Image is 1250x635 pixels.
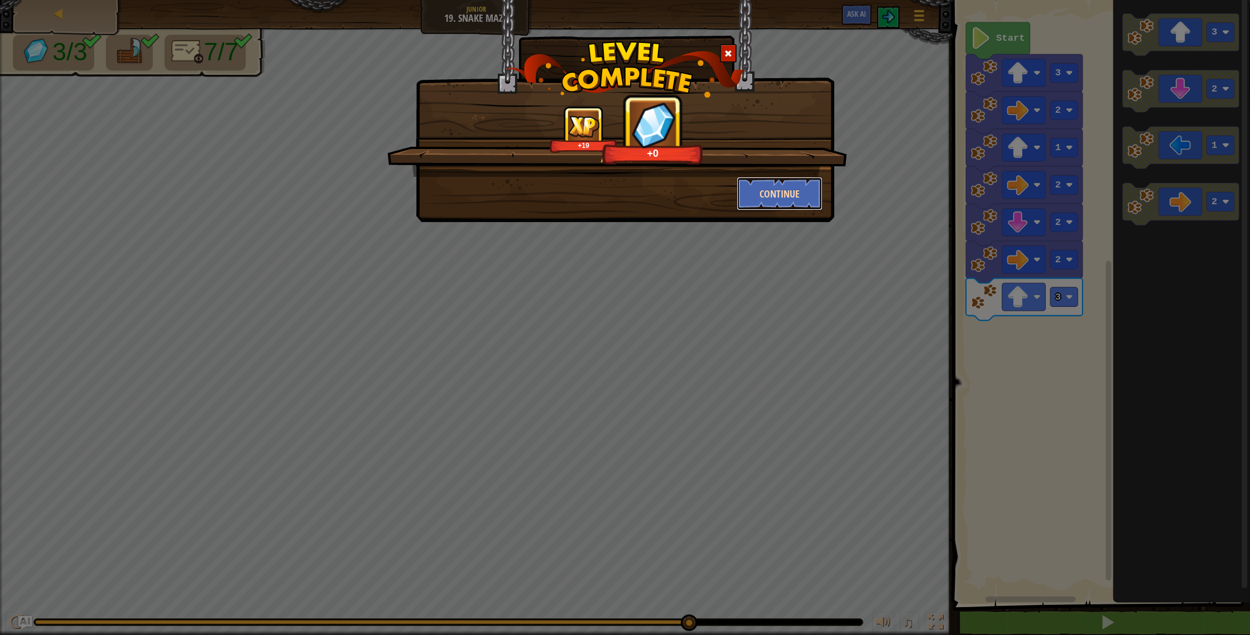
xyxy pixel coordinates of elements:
[605,147,700,160] div: +0
[552,141,615,150] div: +19
[566,114,601,138] img: reward_icon_xp.png
[506,41,745,98] img: level_complete.png
[440,154,792,165] div: Amazing.
[629,100,676,150] img: reward_icon_gems.png
[737,177,823,210] button: Continue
